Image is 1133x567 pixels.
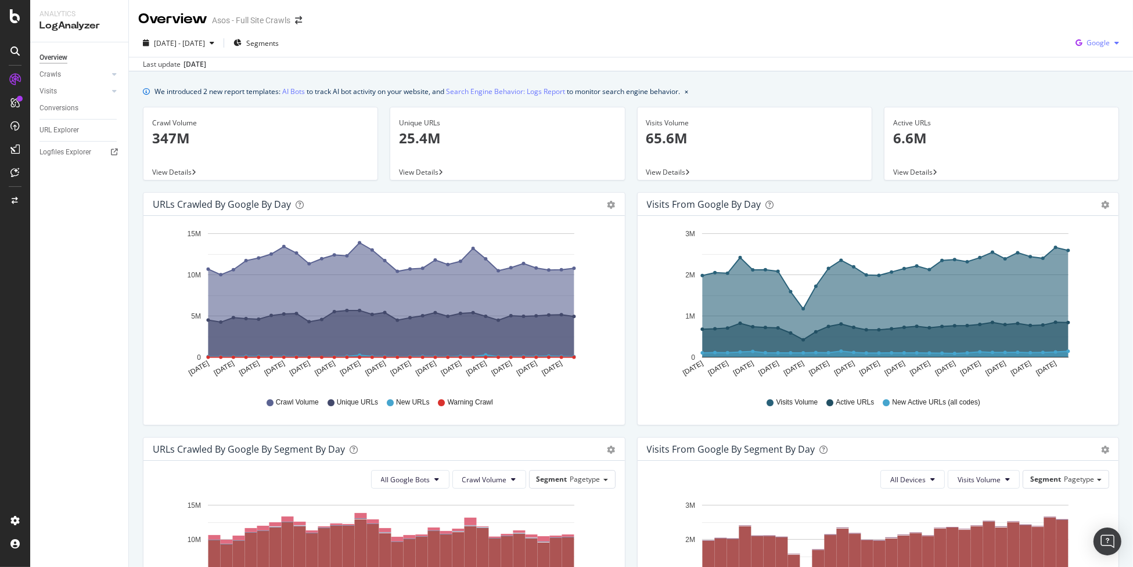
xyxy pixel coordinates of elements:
text: [DATE] [263,359,286,377]
a: AI Bots [282,85,305,97]
a: Conversions [39,102,120,114]
div: Last update [143,59,206,70]
div: Crawls [39,68,61,81]
a: Crawls [39,68,109,81]
span: [DATE] - [DATE] [154,38,205,48]
span: View Details [399,167,438,177]
div: gear [1101,446,1109,454]
div: gear [607,201,616,209]
text: [DATE] [414,359,437,377]
div: LogAnalyzer [39,19,119,32]
svg: A chart. [647,225,1105,387]
text: [DATE] [984,359,1007,377]
text: [DATE] [187,359,210,377]
div: Open Intercom Messenger [1094,528,1121,555]
span: Segment [1030,474,1061,484]
span: New Active URLs (all codes) [892,398,980,407]
span: All Google Bots [381,475,430,485]
span: Unique URLs [337,398,378,407]
div: Crawl Volume [152,118,369,128]
text: [DATE] [238,359,261,377]
span: Segment [537,474,567,484]
text: 3M [685,230,695,238]
text: [DATE] [440,359,463,377]
text: 15M [188,230,201,238]
text: [DATE] [389,359,412,377]
button: close banner [682,83,691,100]
text: [DATE] [706,359,729,377]
text: [DATE] [339,359,362,377]
a: Search Engine Behavior: Logs Report [446,85,565,97]
div: Asos - Full Site Crawls [212,15,290,26]
p: 65.6M [646,128,863,148]
text: [DATE] [858,359,881,377]
div: URLs Crawled by Google By Segment By Day [153,443,345,455]
text: 2M [685,271,695,279]
div: URL Explorer [39,124,79,136]
div: Active URLs [893,118,1110,128]
text: 10M [188,536,201,544]
svg: A chart. [153,225,611,387]
span: View Details [152,167,192,177]
span: Warning Crawl [448,398,493,407]
text: [DATE] [908,359,931,377]
text: 1M [685,312,695,320]
span: Active URLs [836,398,874,407]
a: URL Explorer [39,124,120,136]
text: [DATE] [807,359,830,377]
button: [DATE] - [DATE] [138,34,219,52]
div: Visits Volume [646,118,863,128]
text: [DATE] [681,359,704,377]
p: 6.6M [893,128,1110,148]
text: [DATE] [515,359,538,377]
text: [DATE] [782,359,805,377]
div: info banner [143,85,1119,97]
text: [DATE] [213,359,236,377]
text: [DATE] [883,359,906,377]
button: Segments [229,34,283,52]
div: Visits from Google by day [647,198,761,210]
a: Logfiles Explorer [39,146,120,158]
div: URLs Crawled by Google by day [153,198,291,210]
text: [DATE] [1009,359,1033,377]
div: Overview [39,52,67,64]
span: Crawl Volume [462,475,507,485]
span: Visits Volume [776,398,818,407]
text: 0 [691,353,695,362]
text: [DATE] [732,359,755,377]
div: We introduced 2 new report templates: to track AI bot activity on your website, and to monitor se... [154,85,680,97]
a: Visits [39,85,109,97]
a: Overview [39,52,120,64]
span: Google [1087,38,1110,48]
p: 347M [152,128,369,148]
span: All Devices [890,475,926,485]
span: New URLs [396,398,429,407]
text: [DATE] [833,359,856,377]
span: Pagetype [570,474,600,484]
span: Crawl Volume [276,398,319,407]
text: [DATE] [288,359,311,377]
button: All Devices [880,470,945,489]
text: 15M [188,501,201,510]
div: Overview [138,9,207,29]
div: Visits from Google By Segment By Day [647,443,815,455]
text: 3M [685,501,695,510]
p: 25.4M [399,128,616,148]
div: arrow-right-arrow-left [295,16,302,24]
text: 0 [197,353,201,362]
div: Logfiles Explorer [39,146,91,158]
text: [DATE] [1034,359,1058,377]
text: [DATE] [314,359,337,377]
div: Visits [39,85,57,97]
text: [DATE] [959,359,982,377]
text: [DATE] [541,359,564,377]
text: [DATE] [757,359,780,377]
div: gear [1101,201,1109,209]
span: Pagetype [1064,474,1094,484]
text: 10M [188,271,201,279]
text: 5M [191,312,201,320]
span: Segments [246,38,279,48]
text: [DATE] [933,359,956,377]
div: Conversions [39,102,78,114]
